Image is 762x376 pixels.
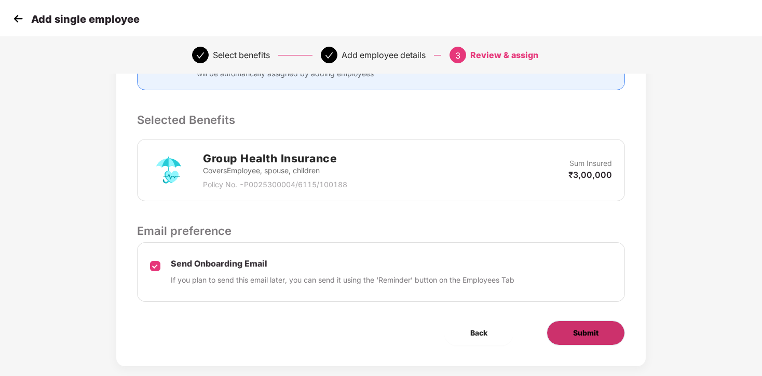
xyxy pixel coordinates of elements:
[444,321,513,345] button: Back
[470,47,538,63] div: Review & assign
[171,274,514,286] p: If you plan to send this email later, you can send it using the ‘Reminder’ button on the Employee...
[342,47,426,63] div: Add employee details
[569,158,612,169] p: Sum Insured
[10,11,26,26] img: svg+xml;base64,PHN2ZyB4bWxucz0iaHR0cDovL3d3dy53My5vcmcvMjAwMC9zdmciIHdpZHRoPSIzMCIgaGVpZ2h0PSIzMC...
[573,327,598,339] span: Submit
[568,169,612,180] p: ₹3,00,000
[31,13,140,25] p: Add single employee
[137,111,624,129] p: Selected Benefits
[171,258,514,269] p: Send Onboarding Email
[325,51,333,60] span: check
[470,327,487,339] span: Back
[196,51,205,60] span: check
[203,165,347,176] p: Covers Employee, spouse, children
[213,47,270,63] div: Select benefits
[150,151,187,189] img: svg+xml;base64,PHN2ZyB4bWxucz0iaHR0cDovL3d3dy53My5vcmcvMjAwMC9zdmciIHdpZHRoPSI3MiIgaGVpZ2h0PSI3Mi...
[547,321,625,345] button: Submit
[455,50,460,61] span: 3
[203,179,347,190] p: Policy No. - P0025300004/6115/100188
[137,222,624,240] p: Email preference
[203,150,347,167] h2: Group Health Insurance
